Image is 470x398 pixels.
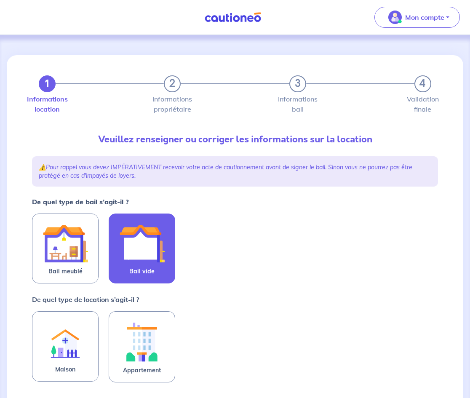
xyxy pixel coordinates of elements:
[164,96,181,112] label: Informations propriétaire
[48,266,83,276] span: Bail meublé
[414,96,431,112] label: Validation finale
[119,318,165,365] img: illu_apartment.svg
[201,12,264,23] img: Cautioneo
[55,364,75,374] span: Maison
[388,11,402,24] img: illu_account_valid_menu.svg
[43,221,88,266] img: illu_furnished_lease.svg
[289,96,306,112] label: Informations bail
[405,12,444,22] p: Mon compte
[123,365,161,375] span: Appartement
[39,75,56,92] button: 1
[43,318,88,364] img: illu_rent.svg
[32,133,438,146] p: Veuillez renseigner ou corriger les informations sur la location
[374,7,460,28] button: illu_account_valid_menu.svgMon compte
[129,266,155,276] span: Bail vide
[32,294,139,305] p: De quel type de location s’agit-il ?
[39,163,412,179] em: Pour rappel vous devez IMPÉRATIVEMENT recevoir votre acte de cautionnement avant de signer le bai...
[32,198,129,206] strong: De quel type de bail s’agit-il ?
[39,163,431,180] p: ⚠️
[39,96,56,112] label: Informations location
[119,221,165,266] img: illu_empty_lease.svg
